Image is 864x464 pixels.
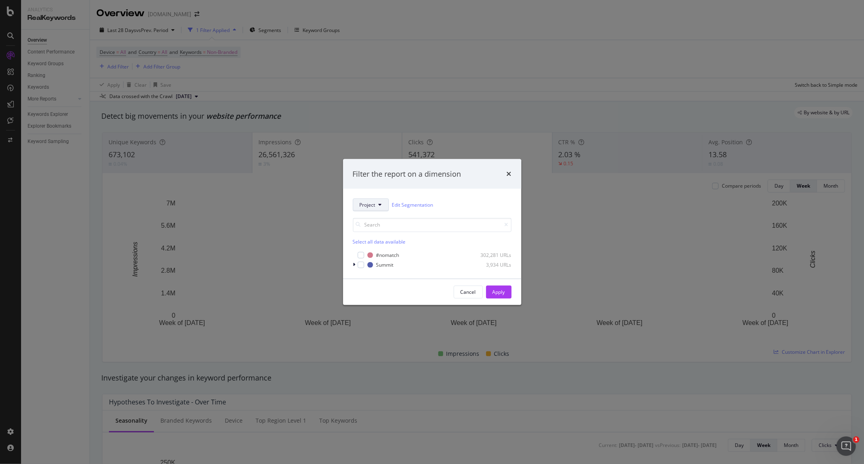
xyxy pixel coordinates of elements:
button: Project [353,199,389,212]
iframe: Intercom live chat [836,436,856,456]
span: Project [360,201,375,208]
div: Summit [376,261,394,268]
div: Cancel [461,289,476,295]
button: Cancel [454,286,483,299]
button: Apply [486,286,512,299]
div: 302,281 URLs [472,252,512,259]
div: 3,934 URLs [472,261,512,268]
div: Apply [493,289,505,295]
div: times [507,169,512,179]
div: modal [343,159,521,305]
div: #nomatch [376,252,399,259]
span: 1 [853,436,860,443]
a: Edit Segmentation [392,201,433,209]
div: Filter the report on a dimension [353,169,461,179]
input: Search [353,218,512,232]
div: Select all data available [353,239,512,246]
